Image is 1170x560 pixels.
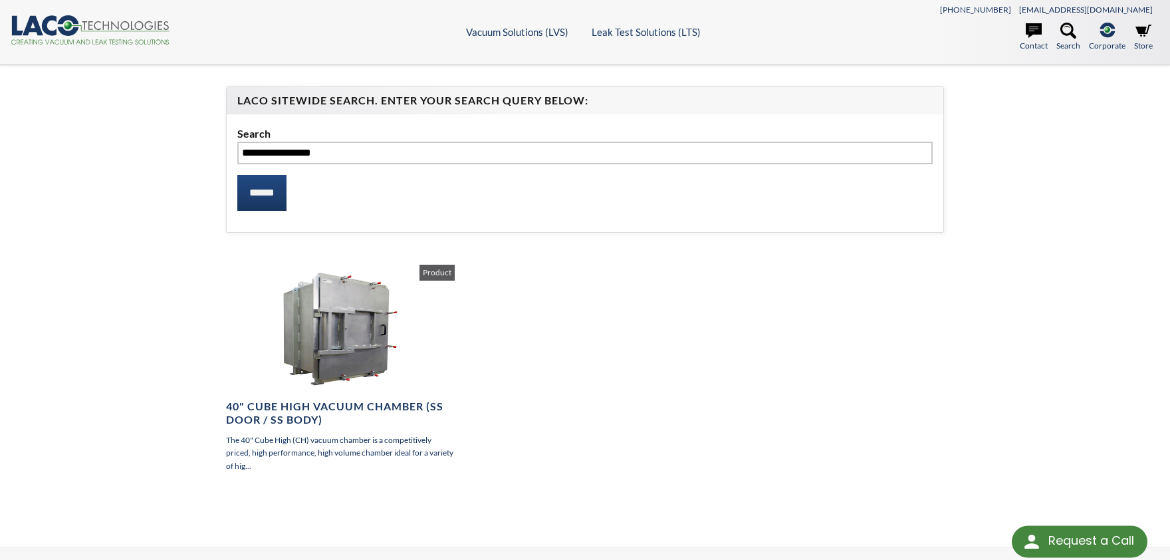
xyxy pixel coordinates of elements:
span: Corporate [1089,39,1125,52]
p: The 40" Cube High (CH) vacuum chamber is a competitively priced, high performance, high volume ch... [226,434,455,472]
a: Contact [1020,23,1048,52]
h4: 40" Cube High Vacuum Chamber (SS Door / SS Body) [226,400,455,428]
a: 40" Cube High Vacuum Chamber (SS Door / SS Body) The 40" Cube High (CH) vacuum chamber is a compe... [226,265,455,472]
a: Leak Test Solutions (LTS) [592,26,701,38]
a: [EMAIL_ADDRESS][DOMAIN_NAME] [1019,5,1153,15]
div: Request a Call [1048,525,1134,556]
h4: LACO Sitewide Search. Enter your Search Query Below: [237,94,933,108]
label: Search [237,125,933,142]
a: Vacuum Solutions (LVS) [466,26,568,38]
div: Request a Call [1012,525,1147,557]
a: Store [1134,23,1153,52]
a: [PHONE_NUMBER] [940,5,1011,15]
a: Search [1056,23,1080,52]
span: Product [419,265,455,281]
img: round button [1021,531,1042,552]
